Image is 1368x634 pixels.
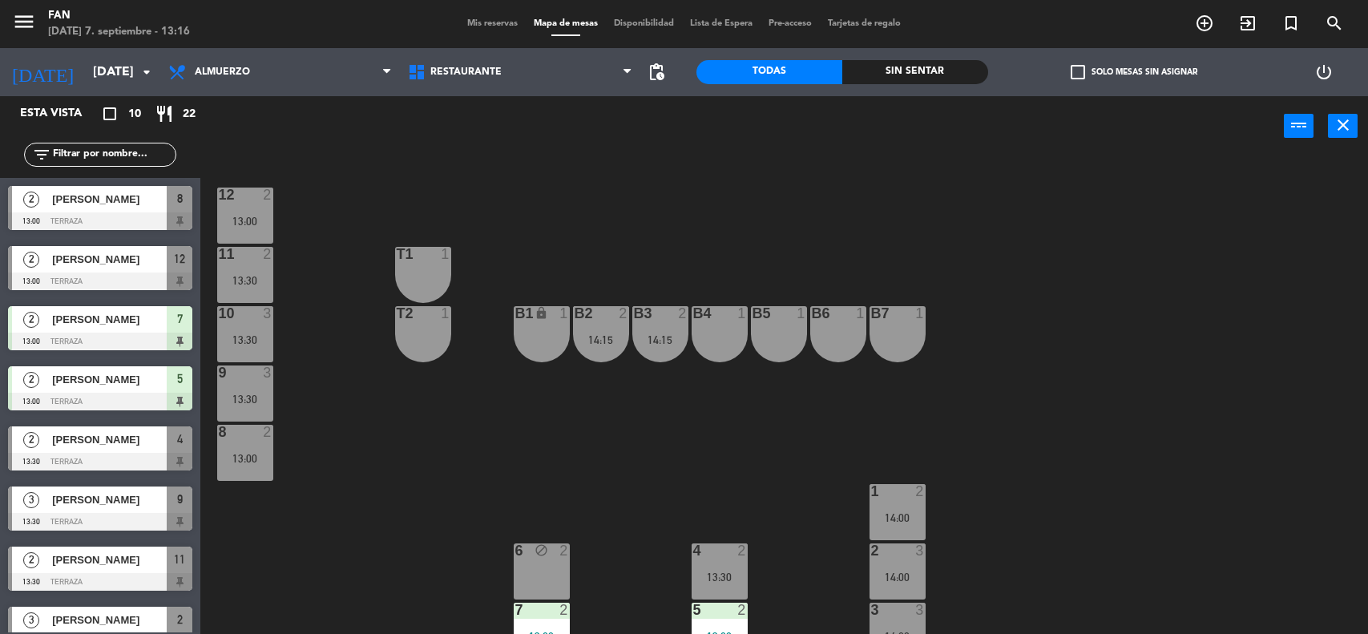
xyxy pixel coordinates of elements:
[177,610,183,629] span: 2
[1325,14,1344,33] i: search
[441,247,450,261] div: 1
[195,67,250,78] span: Almuerzo
[263,247,272,261] div: 2
[52,311,167,328] span: [PERSON_NAME]
[737,543,747,558] div: 2
[692,571,748,583] div: 13:30
[870,512,926,523] div: 14:00
[217,216,273,227] div: 13:00
[177,369,183,389] span: 5
[12,10,36,34] i: menu
[1195,14,1214,33] i: add_circle_outline
[23,252,39,268] span: 2
[8,104,115,123] div: Esta vista
[177,309,183,329] span: 7
[842,60,988,84] div: Sin sentar
[693,543,694,558] div: 4
[23,372,39,388] span: 2
[177,430,183,449] span: 4
[23,312,39,328] span: 2
[870,571,926,583] div: 14:00
[647,63,666,82] span: pending_actions
[1071,65,1197,79] label: Solo mesas sin asignar
[915,603,925,617] div: 3
[459,19,526,28] span: Mis reservas
[619,306,628,321] div: 2
[871,603,872,617] div: 3
[183,105,196,123] span: 22
[573,334,629,345] div: 14:15
[526,19,606,28] span: Mapa de mesas
[820,19,909,28] span: Tarjetas de regalo
[217,453,273,464] div: 13:00
[397,247,397,261] div: T1
[871,543,872,558] div: 2
[678,306,688,321] div: 2
[632,334,688,345] div: 14:15
[174,550,185,569] span: 11
[856,306,866,321] div: 1
[797,306,806,321] div: 1
[441,306,450,321] div: 1
[52,431,167,448] span: [PERSON_NAME]
[155,104,174,123] i: restaurant
[51,146,176,164] input: Filtrar por nombre...
[23,432,39,448] span: 2
[219,425,220,439] div: 8
[1289,115,1309,135] i: power_input
[515,306,516,321] div: B1
[693,603,694,617] div: 5
[263,425,272,439] div: 2
[535,543,548,557] i: block
[52,491,167,508] span: [PERSON_NAME]
[1284,114,1314,138] button: power_input
[915,543,925,558] div: 3
[559,306,569,321] div: 1
[23,192,39,208] span: 2
[263,188,272,202] div: 2
[219,306,220,321] div: 10
[915,306,925,321] div: 1
[128,105,141,123] span: 10
[915,484,925,499] div: 2
[753,306,753,321] div: B5
[52,612,167,628] span: [PERSON_NAME]
[515,603,516,617] div: 7
[737,306,747,321] div: 1
[23,612,39,628] span: 3
[52,191,167,208] span: [PERSON_NAME]
[219,247,220,261] div: 11
[32,145,51,164] i: filter_list
[515,543,516,558] div: 6
[174,249,185,269] span: 12
[1334,115,1353,135] i: close
[575,306,575,321] div: B2
[1238,14,1257,33] i: exit_to_app
[217,334,273,345] div: 13:30
[812,306,813,321] div: B6
[217,394,273,405] div: 13:30
[871,484,872,499] div: 1
[177,490,183,509] span: 9
[737,603,747,617] div: 2
[219,365,220,380] div: 9
[871,306,872,321] div: B7
[23,492,39,508] span: 3
[682,19,761,28] span: Lista de Espera
[397,306,397,321] div: T2
[12,10,36,39] button: menu
[48,24,190,40] div: [DATE] 7. septiembre - 13:16
[1314,63,1334,82] i: power_settings_new
[430,67,502,78] span: Restaurante
[100,104,119,123] i: crop_square
[23,552,39,568] span: 2
[177,189,183,208] span: 8
[696,60,842,84] div: Todas
[559,543,569,558] div: 2
[52,551,167,568] span: [PERSON_NAME]
[693,306,694,321] div: B4
[137,63,156,82] i: arrow_drop_down
[634,306,635,321] div: B3
[535,306,548,320] i: lock
[52,251,167,268] span: [PERSON_NAME]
